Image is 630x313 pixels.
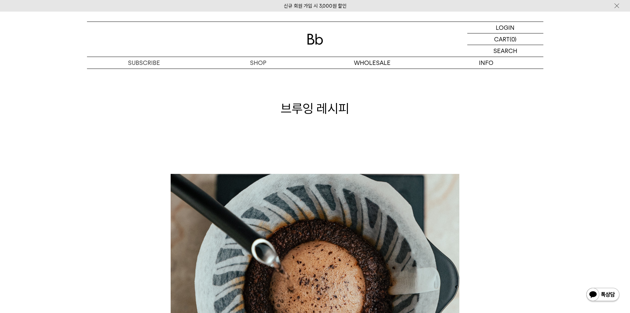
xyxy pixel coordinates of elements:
[467,33,543,45] a: CART (0)
[429,57,543,69] p: INFO
[87,57,201,69] a: SUBSCRIBE
[494,33,510,45] p: CART
[493,45,517,57] p: SEARCH
[586,287,620,303] img: 카카오톡 채널 1:1 채팅 버튼
[467,22,543,33] a: LOGIN
[307,34,323,45] img: 로고
[496,22,515,33] p: LOGIN
[284,3,347,9] a: 신규 회원 가입 시 3,000원 할인
[201,57,315,69] a: SHOP
[510,33,517,45] p: (0)
[87,100,543,117] h1: 브루잉 레시피
[315,57,429,69] p: WHOLESALE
